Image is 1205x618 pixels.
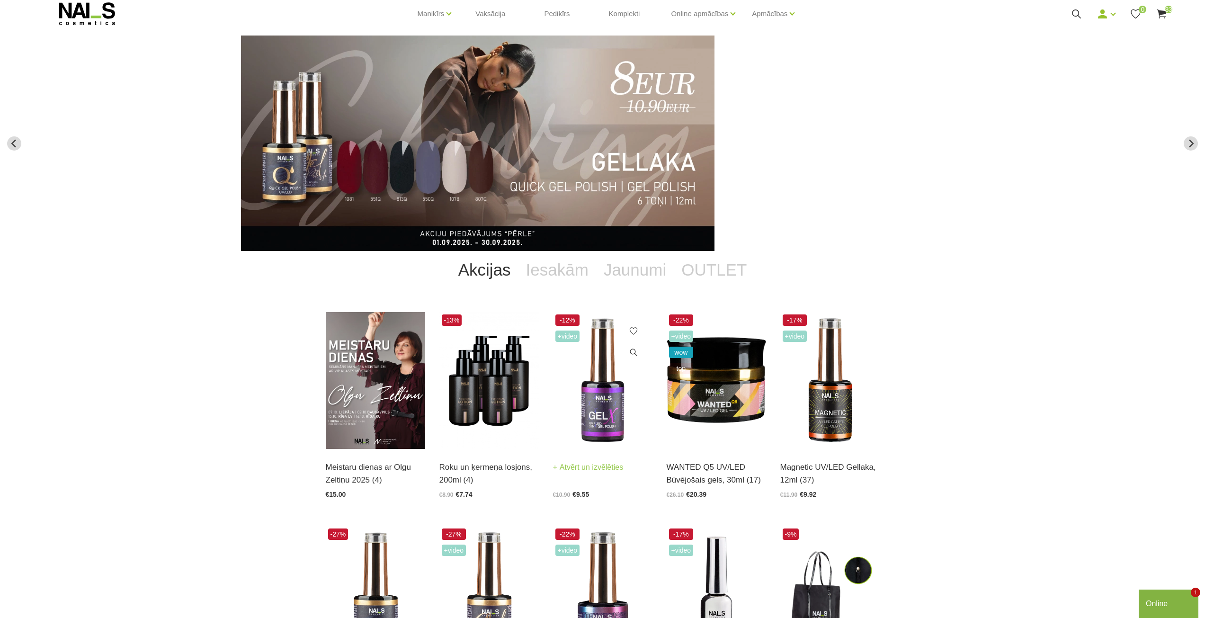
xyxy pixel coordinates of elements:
span: €15.00 [326,491,346,498]
img: ✨ Meistaru dienas ar Olgu Zeltiņu 2025 ✨ RUDENS / Seminārs manikīra meistariem Liepāja – 7. okt. ... [326,312,425,449]
a: OUTLET [674,251,754,289]
span: wow [669,347,694,358]
span: -22% [669,314,694,326]
span: €26.10 [667,492,684,498]
span: +Video [555,331,580,342]
span: €7.74 [456,491,473,498]
span: €9.92 [800,491,816,498]
span: +Video [555,545,580,556]
span: 83 [1165,6,1172,13]
li: 5 of 13 [241,36,964,251]
span: -27% [442,528,466,540]
a: 83 [1156,8,1168,20]
iframe: chat widget [1139,588,1200,618]
span: €11.90 [780,492,798,498]
span: 0 [1139,6,1146,13]
span: -22% [555,528,580,540]
span: +Video [783,331,807,342]
span: -9% [783,528,799,540]
button: Previous slide [7,136,21,151]
img: Gels WANTED NAILS cosmetics tehniķu komanda ir radījusi gelu, kas ilgi jau ir katra meistara mekl... [667,312,766,449]
span: +Video [442,545,466,556]
span: top [669,363,694,374]
a: WANTED Q5 UV/LED Būvējošais gels, 30ml (17) [667,461,766,486]
a: 0 [1130,8,1142,20]
span: €20.39 [686,491,706,498]
img: Trīs vienā - bāze, tonis, tops (trausliem nagiem vēlams papildus lietot bāzi). Ilgnoturīga un int... [553,312,652,449]
span: +Video [669,545,694,556]
span: -17% [669,528,694,540]
span: €8.90 [439,492,454,498]
a: Atvērt un izvēlēties [553,461,624,474]
a: Akcijas [451,251,518,289]
button: Next slide [1184,136,1198,151]
span: €9.55 [572,491,589,498]
a: Meistaru dienas ar Olgu Zeltiņu 2025 (4) [326,461,425,486]
a: Magnetic UV/LED Gellaka, 12ml (37) [780,461,880,486]
span: -17% [783,314,807,326]
img: BAROJOŠS roku un ķermeņa LOSJONSBALI COCONUT barojošs roku un ķermeņa losjons paredzēts jebkura t... [439,312,539,449]
span: +Video [669,331,694,342]
img: Ilgnoturīga gellaka, kas sastāv no metāla mikrodaļiņām, kuras īpaša magnēta ietekmē var pārvērst ... [780,312,880,449]
a: Jaunumi [596,251,674,289]
span: -13% [442,314,462,326]
a: Roku un ķermeņa losjons, 200ml (4) [439,461,539,486]
span: €10.90 [553,492,571,498]
a: Iesakām [518,251,596,289]
span: -27% [328,528,348,540]
span: -12% [555,314,580,326]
